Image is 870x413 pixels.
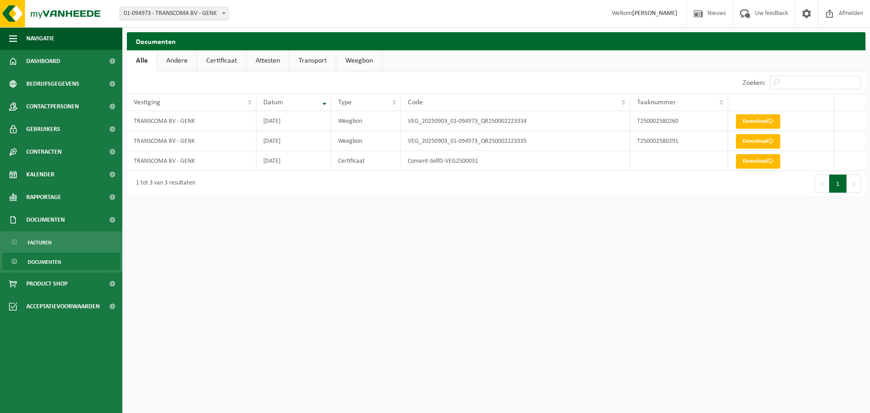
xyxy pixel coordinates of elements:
a: Facturen [2,233,120,251]
span: 01-094973 - TRANSCOMA BV - GENK [120,7,228,20]
a: Certificaat [197,50,246,71]
td: [DATE] [256,111,331,131]
td: T250002580260 [630,111,728,131]
strong: [PERSON_NAME] [632,10,677,17]
td: Certificaat [331,151,401,171]
button: Previous [815,175,829,193]
span: Taaknummer [637,99,676,106]
a: Documenten [2,253,120,270]
td: T250002580291 [630,131,728,151]
div: 1 tot 3 van 3 resultaten [131,175,195,192]
td: Weegbon [331,131,401,151]
a: Download [736,154,780,169]
span: Code [408,99,423,106]
h2: Documenten [127,32,865,50]
span: Rapportage [26,186,61,209]
span: Documenten [26,209,65,231]
span: Navigatie [26,27,54,50]
a: Transport [290,50,336,71]
td: VEG_20250903_01-094973_QR250002223335 [401,131,631,151]
span: Documenten [28,253,61,271]
td: Weegbon [331,111,401,131]
span: Facturen [28,234,52,251]
span: Product Shop [26,272,68,295]
span: Gebruikers [26,118,60,141]
span: Contactpersonen [26,95,79,118]
td: TRANSCOMA BV - GENK [127,111,256,131]
td: TRANSCOMA BV - GENK [127,131,256,151]
td: [DATE] [256,131,331,151]
span: Acceptatievoorwaarden [26,295,100,318]
td: [DATE] [256,151,331,171]
a: Alle [127,50,157,71]
a: Weegbon [336,50,382,71]
button: 1 [829,175,847,193]
span: Vestiging [134,99,160,106]
a: Download [736,114,780,129]
span: Contracten [26,141,62,163]
label: Zoeken: [743,79,765,87]
span: Type [338,99,352,106]
td: Consent-SelfD-VEG2500031 [401,151,631,171]
span: Bedrijfsgegevens [26,73,79,95]
button: Next [847,175,861,193]
span: Kalender [26,163,54,186]
span: 01-094973 - TRANSCOMA BV - GENK [120,7,229,20]
span: Dashboard [26,50,60,73]
td: TRANSCOMA BV - GENK [127,151,256,171]
span: Datum [263,99,283,106]
a: Andere [157,50,197,71]
a: Download [736,134,780,149]
a: Attesten [246,50,289,71]
td: VEG_20250903_01-094973_QR250002223334 [401,111,631,131]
